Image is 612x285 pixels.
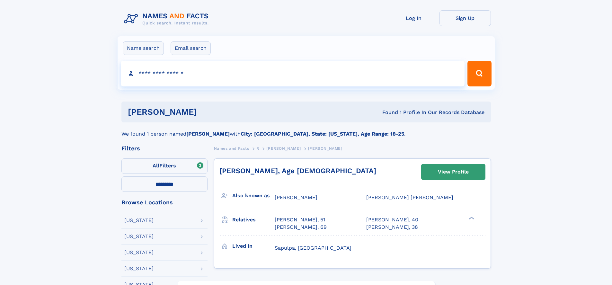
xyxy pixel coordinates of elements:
span: All [153,163,159,169]
h3: Lived in [232,241,275,252]
label: Name search [123,41,164,55]
div: Found 1 Profile In Our Records Database [289,109,484,116]
a: [PERSON_NAME] [266,144,301,152]
div: ❯ [467,216,475,220]
label: Email search [171,41,211,55]
h3: Also known as [232,190,275,201]
span: [PERSON_NAME] [266,146,301,151]
a: Log In [388,10,439,26]
div: We found 1 person named with . [121,122,491,138]
div: View Profile [438,165,469,179]
span: [PERSON_NAME] [275,194,317,200]
input: search input [121,61,465,86]
a: Sign Up [439,10,491,26]
a: R [256,144,259,152]
label: Filters [121,158,208,174]
a: Names and Facts [214,144,249,152]
h1: [PERSON_NAME] [128,108,290,116]
div: [US_STATE] [124,250,154,255]
div: Filters [121,146,208,151]
a: [PERSON_NAME], 40 [366,216,418,223]
a: View Profile [421,164,485,180]
span: Sapulpa, [GEOGRAPHIC_DATA] [275,245,351,251]
img: Logo Names and Facts [121,10,214,28]
b: [PERSON_NAME] [186,131,230,137]
a: [PERSON_NAME], 38 [366,224,418,231]
a: [PERSON_NAME], Age [DEMOGRAPHIC_DATA] [219,167,376,175]
span: [PERSON_NAME] [PERSON_NAME] [366,194,453,200]
button: Search Button [467,61,491,86]
a: [PERSON_NAME], 69 [275,224,327,231]
a: [PERSON_NAME], 51 [275,216,325,223]
div: [US_STATE] [124,234,154,239]
div: Browse Locations [121,200,208,205]
b: City: [GEOGRAPHIC_DATA], State: [US_STATE], Age Range: 18-25 [241,131,404,137]
div: [US_STATE] [124,218,154,223]
div: [US_STATE] [124,266,154,271]
span: R [256,146,259,151]
span: [PERSON_NAME] [308,146,342,151]
h3: Relatives [232,214,275,225]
